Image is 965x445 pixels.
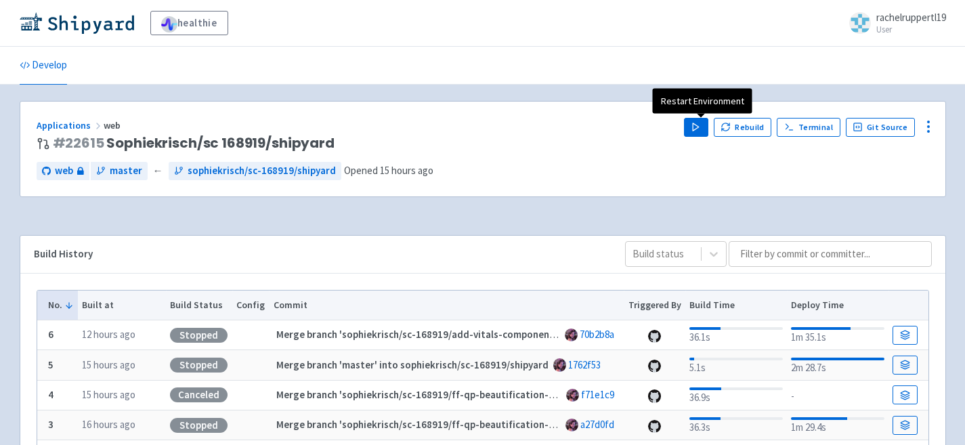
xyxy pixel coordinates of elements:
span: master [110,163,142,179]
time: 16 hours ago [82,418,135,431]
a: Build Details [893,356,917,375]
th: Build Time [685,291,787,320]
b: 3 [48,418,53,431]
span: web [55,163,73,179]
a: Git Source [846,118,916,137]
b: 4 [48,388,53,401]
time: 12 hours ago [82,328,135,341]
a: 1762f53 [568,358,601,371]
a: Applications [37,119,104,131]
strong: Merge branch 'master' into sophiekrisch/sc-168919/shipyard [276,358,549,371]
div: Stopped [170,358,228,373]
span: web [104,119,123,131]
a: 70b2b8a [580,328,614,341]
button: No. [48,298,74,312]
strong: Merge branch 'sophiekrisch/sc-168919/ff-qp-beautification-show-vitals-by-default-if-no-ui-configu... [276,418,933,431]
th: Deploy Time [787,291,888,320]
time: 15 hours ago [82,358,135,371]
a: rachelruppertl19 User [841,12,946,34]
th: Built at [78,291,166,320]
div: Stopped [170,328,228,343]
span: ← [153,163,163,179]
div: 36.1s [689,324,782,345]
a: #22615 [53,133,104,152]
span: sophiekrisch/sc-168919/shipyard [188,163,336,179]
input: Filter by commit or committer... [729,241,932,267]
a: sophiekrisch/sc-168919/shipyard [169,162,341,180]
a: master [91,162,148,180]
div: Build History [34,247,603,262]
th: Build Status [166,291,232,320]
a: healthie [150,11,228,35]
div: 1m 29.4s [791,415,884,436]
button: Play [684,118,708,137]
div: 36.9s [689,385,782,406]
th: Commit [269,291,624,320]
a: Terminal [777,118,840,137]
span: Sophiekrisch/sc 168919/shipyard [53,135,335,151]
th: Triggered By [624,291,685,320]
div: 1m 35.1s [791,324,884,345]
b: 6 [48,328,53,341]
img: Shipyard logo [20,12,134,34]
span: rachelruppertl19 [876,11,946,24]
th: Config [232,291,270,320]
div: 2m 28.7s [791,355,884,376]
a: Develop [20,47,67,85]
div: 36.3s [689,415,782,436]
div: - [791,386,884,404]
strong: Merge branch 'sophiekrisch/sc-168919/ff-qp-beautification-show-vitals-by-default-if-no-ui-configu... [276,388,933,401]
a: Build Details [893,416,917,435]
strong: Merge branch 'sophiekrisch/sc-168919/add-vitals-component-to-inactive-for-orgs-with-existing-qp-c... [276,328,940,341]
div: 5.1s [689,355,782,376]
small: User [876,25,946,34]
a: f71e1c9 [581,388,614,401]
button: Rebuild [714,118,772,137]
time: 15 hours ago [82,388,135,401]
div: Stopped [170,418,228,433]
b: 5 [48,358,53,371]
time: 15 hours ago [380,164,433,177]
a: Build Details [893,385,917,404]
a: a27d0fd [580,418,614,431]
div: Canceled [170,387,228,402]
a: web [37,162,89,180]
a: Build Details [893,326,917,345]
span: Opened [344,164,433,177]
